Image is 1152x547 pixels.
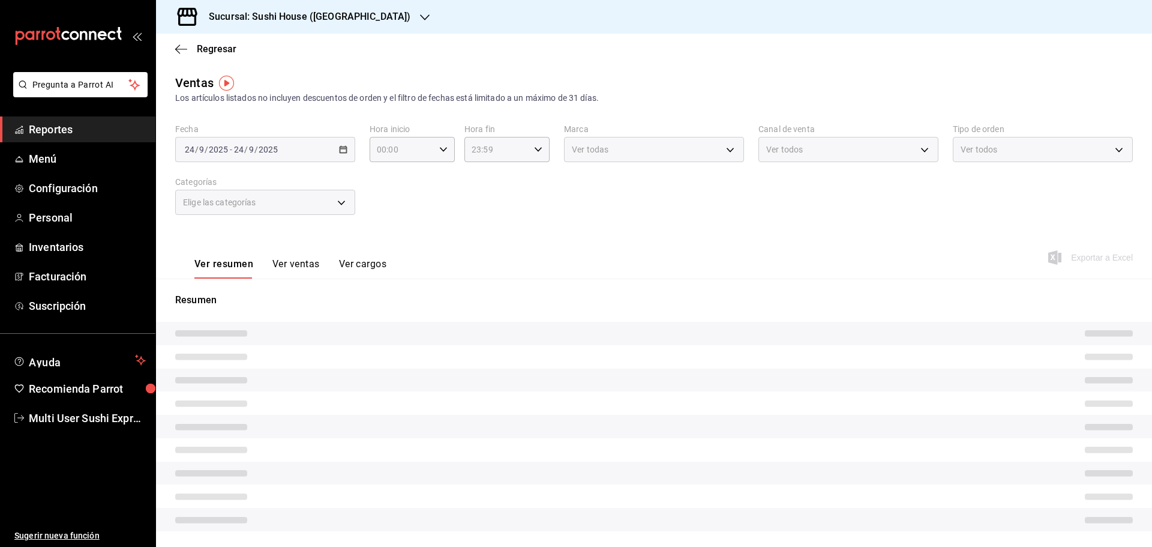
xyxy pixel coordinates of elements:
span: Ver todos [766,144,803,156]
label: Canal de venta [758,125,938,133]
label: Fecha [175,125,355,133]
label: Categorías [175,178,355,186]
button: Regresar [175,43,236,55]
span: Regresar [197,43,236,55]
span: Pregunta a Parrot AI [32,79,129,91]
input: -- [233,145,244,154]
span: - [230,145,232,154]
span: Elige las categorías [183,196,256,208]
label: Marca [564,125,744,133]
span: Sugerir nueva función [14,530,146,542]
span: Menú [29,151,146,167]
span: Ver todas [572,144,608,156]
button: Pregunta a Parrot AI [13,72,148,97]
span: Inventarios [29,239,146,255]
span: Facturación [29,268,146,285]
span: / [254,145,258,154]
input: -- [248,145,254,154]
div: navigation tabs [194,258,386,279]
button: Ver ventas [272,258,320,279]
span: Reportes [29,121,146,138]
span: Personal [29,210,146,226]
div: Ventas [175,74,214,92]
label: Hora fin [464,125,550,133]
span: Ver todos [961,144,997,156]
label: Tipo de orden [953,125,1133,133]
span: Multi User Sushi Express [29,410,146,426]
span: / [205,145,208,154]
input: ---- [208,145,229,154]
label: Hora inicio [370,125,455,133]
a: Pregunta a Parrot AI [8,87,148,100]
div: Los artículos listados no incluyen descuentos de orden y el filtro de fechas está limitado a un m... [175,92,1133,104]
input: -- [184,145,195,154]
input: -- [199,145,205,154]
h3: Sucursal: Sushi House ([GEOGRAPHIC_DATA]) [199,10,410,24]
span: / [195,145,199,154]
p: Resumen [175,293,1133,307]
button: open_drawer_menu [132,31,142,41]
span: Suscripción [29,298,146,314]
span: Recomienda Parrot [29,381,146,397]
input: ---- [258,145,278,154]
span: Ayuda [29,353,130,367]
img: Tooltip marker [219,76,234,91]
span: / [244,145,248,154]
span: Configuración [29,180,146,196]
button: Ver cargos [339,258,387,279]
button: Ver resumen [194,258,253,279]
